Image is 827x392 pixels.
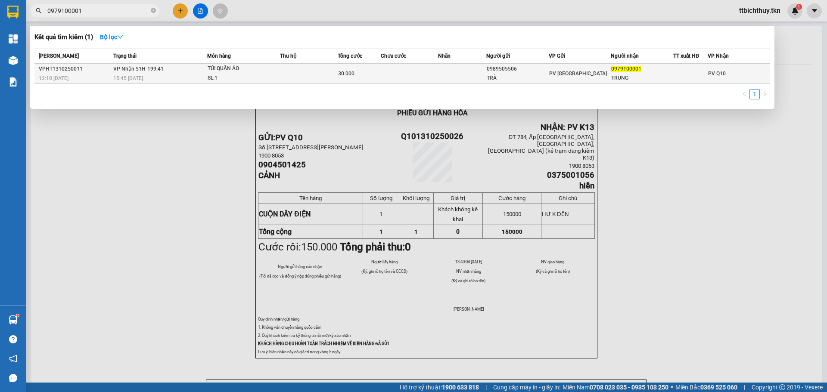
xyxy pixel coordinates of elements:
[81,32,360,43] li: Hotline: 1900 8153
[760,89,770,99] button: right
[742,91,747,96] span: left
[708,53,729,59] span: VP Nhận
[151,8,156,13] span: close-circle
[381,53,406,59] span: Chưa cước
[549,71,607,77] span: PV [GEOGRAPHIC_DATA]
[81,21,360,32] li: [STREET_ADDRESS][PERSON_NAME]. [GEOGRAPHIC_DATA], Tỉnh [GEOGRAPHIC_DATA]
[9,34,18,43] img: dashboard-icon
[750,90,759,99] a: 1
[739,89,749,99] li: Previous Page
[487,74,548,83] div: TRÀ
[9,77,18,86] img: solution-icon
[11,11,54,54] img: logo.jpg
[113,66,164,72] span: VP Nhận 51H-199.41
[9,56,18,65] img: warehouse-icon
[47,6,149,15] input: Tìm tên, số ĐT hoặc mã đơn
[280,53,296,59] span: Thu hộ
[7,6,19,19] img: logo-vxr
[438,53,451,59] span: Nhãn
[338,71,354,77] span: 30.000
[34,33,93,42] h3: Kết quả tìm kiếm ( 1 )
[113,75,143,81] span: 15:45 [DATE]
[739,89,749,99] button: left
[39,53,79,59] span: [PERSON_NAME]
[9,335,17,343] span: question-circle
[100,34,123,40] strong: Bộ lọc
[9,374,17,382] span: message
[762,91,768,96] span: right
[93,30,130,44] button: Bộ lọcdown
[611,74,673,83] div: TRUNG
[208,64,272,74] div: TÚI QUẦN ÁO
[749,89,760,99] li: 1
[151,7,156,15] span: close-circle
[207,53,231,59] span: Món hàng
[760,89,770,99] li: Next Page
[113,53,137,59] span: Trạng thái
[708,71,726,77] span: PV Q10
[487,65,548,74] div: 0989505506
[117,34,123,40] span: down
[208,74,272,83] div: SL: 1
[39,75,68,81] span: 12:10 [DATE]
[11,62,79,77] b: GỬI : PV Q10
[16,314,19,317] sup: 1
[9,315,18,324] img: warehouse-icon
[338,53,362,59] span: Tổng cước
[39,65,111,74] div: VPHT1310250011
[486,53,510,59] span: Người gửi
[611,66,641,72] span: 0979100001
[611,53,639,59] span: Người nhận
[673,53,700,59] span: TT xuất HĐ
[36,8,42,14] span: search
[9,355,17,363] span: notification
[549,53,565,59] span: VP Gửi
